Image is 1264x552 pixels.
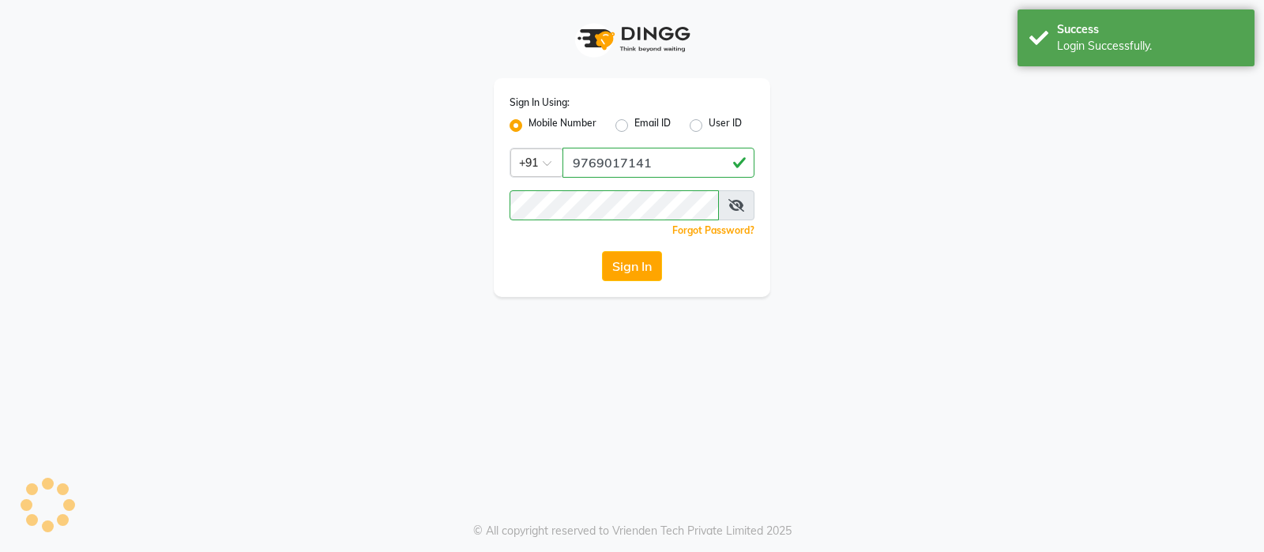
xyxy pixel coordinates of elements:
label: Mobile Number [529,116,596,135]
button: Sign In [602,251,662,281]
img: logo1.svg [569,16,695,62]
div: Success [1057,21,1243,38]
input: Username [510,190,719,220]
label: Sign In Using: [510,96,570,110]
label: User ID [709,116,742,135]
a: Forgot Password? [672,224,754,236]
label: Email ID [634,116,671,135]
div: Login Successfully. [1057,38,1243,54]
input: Username [562,148,754,178]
